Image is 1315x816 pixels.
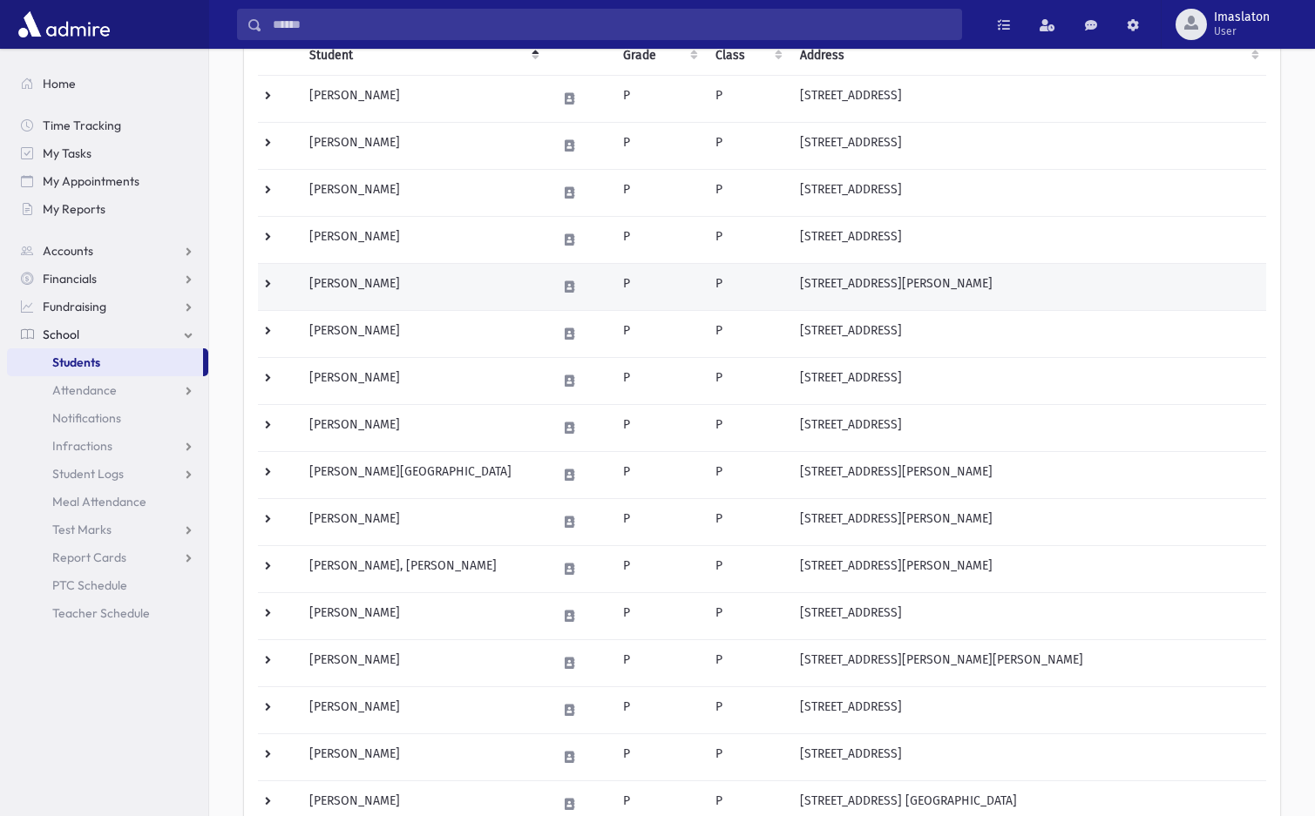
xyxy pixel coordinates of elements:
td: [STREET_ADDRESS] [790,592,1266,639]
a: Home [7,70,208,98]
span: My Appointments [43,173,139,189]
td: [PERSON_NAME][GEOGRAPHIC_DATA] [299,451,547,498]
td: P [705,498,790,545]
span: Test Marks [52,522,112,537]
td: [STREET_ADDRESS] [790,216,1266,263]
td: P [613,169,706,216]
td: P [705,404,790,451]
a: My Reports [7,195,208,223]
span: Imaslaton [1214,10,1270,24]
a: Infractions [7,432,208,460]
input: Search [262,9,961,40]
td: [STREET_ADDRESS][PERSON_NAME] [790,263,1266,310]
span: Fundraising [43,299,106,314]
span: Meal Attendance [52,494,146,509]
a: Attendance [7,376,208,404]
td: [PERSON_NAME], [PERSON_NAME] [299,545,547,592]
a: Test Marks [7,516,208,543]
td: P [705,75,790,122]
td: P [613,122,706,169]
span: User [1214,24,1270,38]
span: Students [52,354,100,370]
span: Report Cards [52,550,126,565]
a: Students [7,348,203,376]
td: [STREET_ADDRESS] [790,75,1266,122]
td: [PERSON_NAME] [299,498,547,545]
a: PTC Schedule [7,571,208,599]
td: P [613,357,706,404]
a: My Tasks [7,139,208,167]
td: P [705,733,790,780]
td: [STREET_ADDRESS][PERSON_NAME] [790,498,1266,545]
td: [STREET_ADDRESS][PERSON_NAME] [790,451,1266,498]
td: [STREET_ADDRESS][PERSON_NAME][PERSON_NAME] [790,639,1266,686]
span: My Reports [43,201,105,217]
td: P [705,310,790,357]
td: [STREET_ADDRESS] [790,733,1266,780]
td: [PERSON_NAME] [299,263,547,310]
a: Teacher Schedule [7,599,208,627]
td: P [613,216,706,263]
td: P [613,545,706,592]
span: PTC Schedule [52,577,127,593]
td: P [613,686,706,733]
span: Infractions [52,438,112,454]
a: Meal Attendance [7,488,208,516]
td: [STREET_ADDRESS][PERSON_NAME] [790,545,1266,592]
span: Teacher Schedule [52,605,150,621]
td: P [705,592,790,639]
th: Address: activate to sort column ascending [790,36,1266,76]
td: P [705,686,790,733]
a: My Appointments [7,167,208,195]
td: [PERSON_NAME] [299,733,547,780]
td: P [705,216,790,263]
td: P [613,498,706,545]
td: [STREET_ADDRESS] [790,310,1266,357]
td: P [613,263,706,310]
th: Class: activate to sort column ascending [705,36,790,76]
a: School [7,320,208,348]
img: AdmirePro [14,7,114,42]
a: Time Tracking [7,111,208,139]
td: P [613,75,706,122]
td: [PERSON_NAME] [299,122,547,169]
span: Notifications [52,410,121,426]
span: Attendance [52,382,117,398]
td: [STREET_ADDRESS] [790,686,1266,733]
a: Accounts [7,237,208,265]
td: P [705,169,790,216]
a: Financials [7,265,208,293]
td: P [705,357,790,404]
span: School [43,327,79,342]
td: P [705,451,790,498]
a: Student Logs [7,460,208,488]
span: Student Logs [52,466,124,482]
td: [STREET_ADDRESS] [790,169,1266,216]
td: P [613,404,706,451]
td: [STREET_ADDRESS] [790,404,1266,451]
td: P [613,592,706,639]
a: Notifications [7,404,208,432]
span: Accounts [43,243,93,259]
td: P [705,545,790,592]
td: P [613,639,706,686]
span: My Tasks [43,145,92,161]
span: Home [43,76,76,91]
span: Financials [43,271,97,287]
td: [PERSON_NAME] [299,686,547,733]
th: Grade: activate to sort column ascending [613,36,706,76]
td: [PERSON_NAME] [299,75,547,122]
td: P [613,310,706,357]
th: Student: activate to sort column descending [299,36,547,76]
td: P [705,122,790,169]
td: [PERSON_NAME] [299,357,547,404]
td: [PERSON_NAME] [299,310,547,357]
td: P [705,263,790,310]
td: [STREET_ADDRESS] [790,357,1266,404]
span: Time Tracking [43,118,121,133]
td: P [613,451,706,498]
td: P [705,639,790,686]
td: P [613,733,706,780]
td: [PERSON_NAME] [299,404,547,451]
td: [PERSON_NAME] [299,216,547,263]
